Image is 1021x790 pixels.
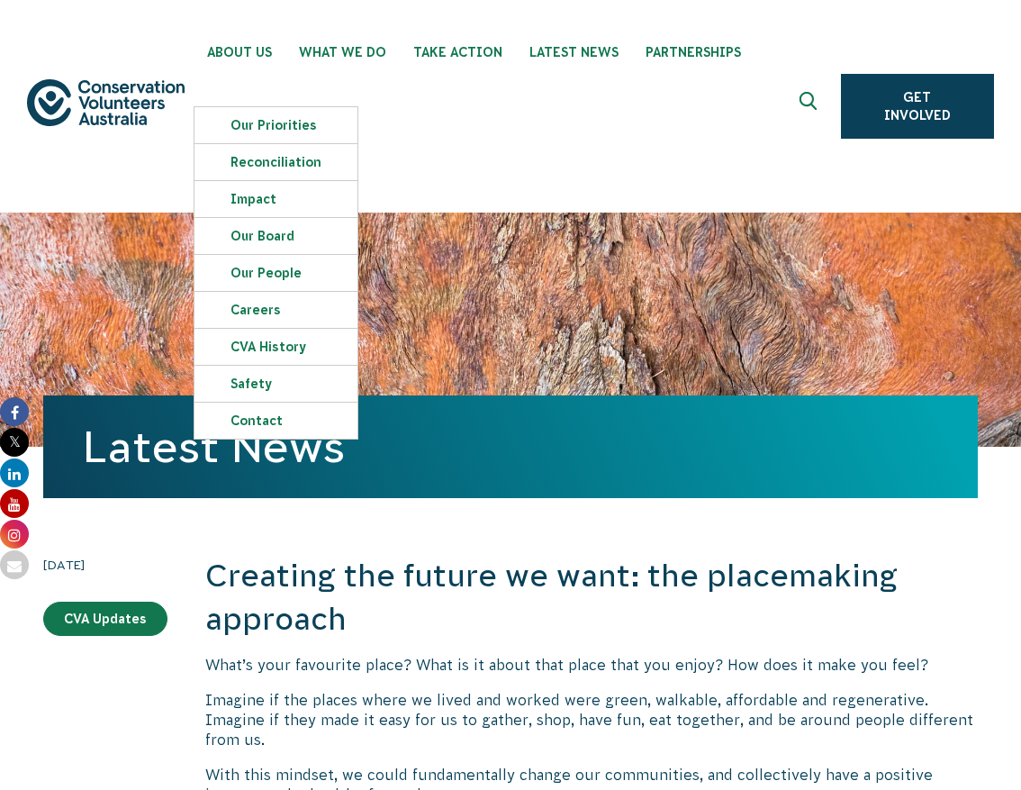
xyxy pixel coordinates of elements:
button: Expand search box Close search box [789,85,832,128]
h2: Creating the future we want: the placemaking approach [205,555,978,640]
span: Imagine if the places where we lived and worked were green, walkable, affordable and regenerative... [205,692,973,749]
span: About Us [207,45,272,59]
a: Reconciliation [194,144,357,180]
a: Get Involved [841,74,994,139]
span: What’s your favourite place? What is it about that place that you enjoy? How does it make you feel? [205,657,928,673]
a: Safety [194,366,357,402]
span: What We Do [299,45,386,59]
img: logo.svg [27,79,185,125]
a: Our People [194,255,357,291]
a: Careers [194,292,357,328]
span: Latest News [529,45,619,59]
span: Partnerships [646,45,741,59]
a: CVA history [194,329,357,365]
a: Latest News [83,422,345,471]
a: Our Board [194,218,357,254]
a: Contact [194,403,357,439]
span: Take Action [413,45,502,59]
a: Our Priorities [194,107,357,143]
a: CVA Updates [43,602,167,636]
span: Expand search box [799,92,821,121]
time: [DATE] [43,555,167,575]
a: Impact [194,181,357,217]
